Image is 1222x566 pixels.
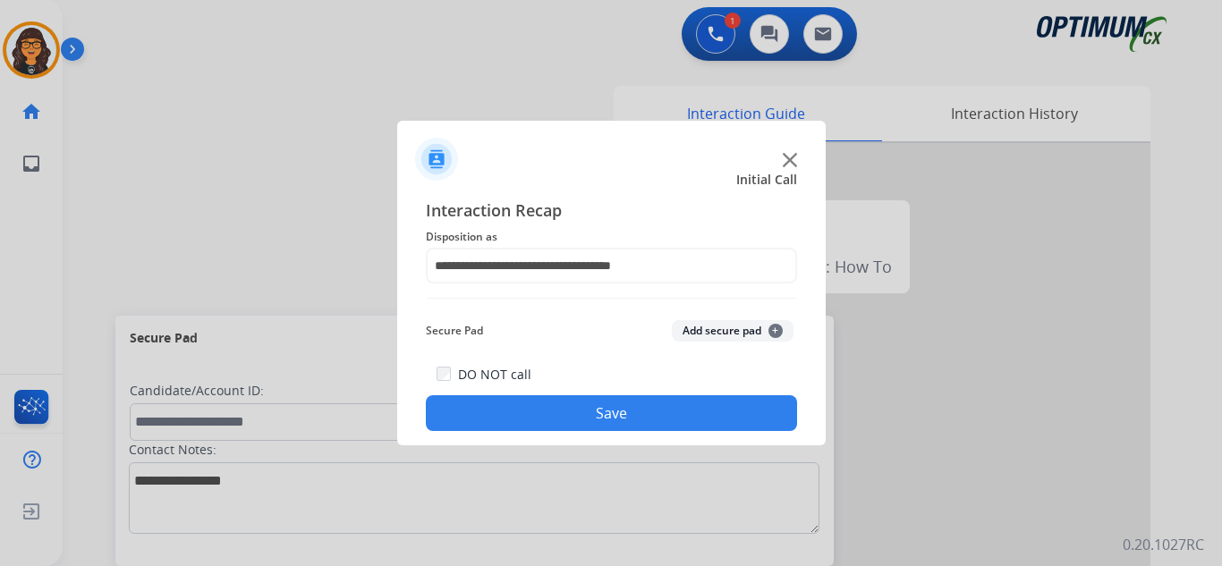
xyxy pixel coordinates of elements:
[426,395,797,431] button: Save
[672,320,793,342] button: Add secure pad+
[426,320,483,342] span: Secure Pad
[426,198,797,226] span: Interaction Recap
[736,171,797,189] span: Initial Call
[415,138,458,181] img: contactIcon
[426,226,797,248] span: Disposition as
[1123,534,1204,555] p: 0.20.1027RC
[426,298,797,299] img: contact-recap-line.svg
[458,366,531,384] label: DO NOT call
[768,324,783,338] span: +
